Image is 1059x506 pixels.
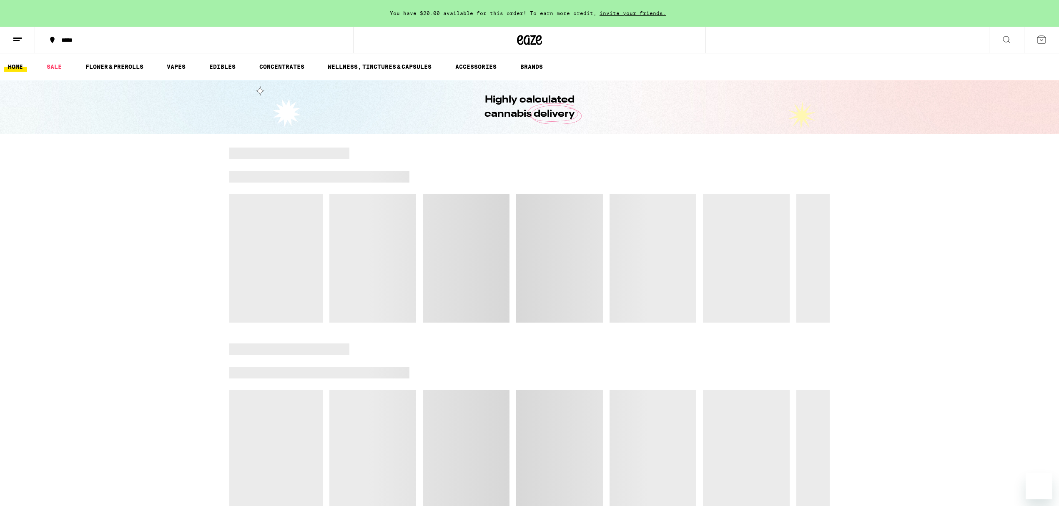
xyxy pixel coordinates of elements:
h1: Highly calculated cannabis delivery [461,93,598,121]
a: HOME [4,62,27,72]
a: VAPES [163,62,190,72]
a: EDIBLES [205,62,240,72]
iframe: Button to launch messaging window [1026,473,1052,499]
a: ACCESSORIES [451,62,501,72]
a: FLOWER & PREROLLS [81,62,148,72]
span: invite your friends. [597,10,669,16]
span: You have $20.00 available for this order! To earn more credit, [390,10,597,16]
a: CONCENTRATES [255,62,309,72]
a: BRANDS [516,62,547,72]
a: SALE [43,62,66,72]
a: WELLNESS, TINCTURES & CAPSULES [324,62,436,72]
